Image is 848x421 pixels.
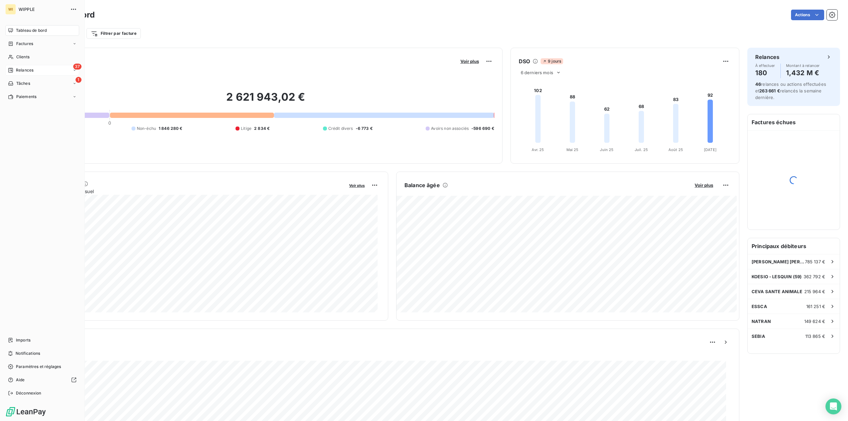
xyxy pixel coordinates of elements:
[755,64,775,68] span: À effectuer
[521,70,553,75] span: 6 derniers mois
[755,81,826,100] span: relances ou actions effectuées et relancés la semaine dernière.
[460,59,479,64] span: Voir plus
[755,68,775,78] h4: 180
[541,58,563,64] span: 9 jours
[86,28,141,39] button: Filtrer par facture
[695,183,713,188] span: Voir plus
[752,259,805,264] span: [PERSON_NAME] [PERSON_NAME] LASALLE [GEOGRAPHIC_DATA]
[748,238,840,254] h6: Principaux débiteurs
[16,377,25,383] span: Aide
[471,126,494,132] span: -596 690 €
[791,10,824,20] button: Actions
[752,334,765,339] span: SEBIA
[159,126,183,132] span: 1 846 280 €
[693,182,715,188] button: Voir plus
[37,188,344,195] span: Chiffre d'affaires mensuel
[786,68,820,78] h4: 1,432 M €
[752,289,802,294] span: CEVA SANTE ANIMALE
[347,182,367,188] button: Voir plus
[786,64,820,68] span: Montant à relancer
[752,319,771,324] span: NATRAN
[566,147,578,152] tspan: Mai 25
[532,147,544,152] tspan: Avr. 25
[804,319,825,324] span: 149 624 €
[73,64,81,70] span: 37
[254,126,270,132] span: 2 834 €
[519,57,530,65] h6: DSO
[752,304,767,309] span: ESSCA
[825,398,841,414] div: Open Intercom Messenger
[137,126,156,132] span: Non-échu
[755,81,761,87] span: 46
[5,4,16,15] div: WI
[16,80,30,86] span: Tâches
[16,54,29,60] span: Clients
[19,7,66,12] span: WIPPLE
[805,259,825,264] span: 785 137 €
[804,289,825,294] span: 215 964 €
[748,114,840,130] h6: Factures échues
[431,126,469,132] span: Avoirs non associés
[16,350,40,356] span: Notifications
[16,67,33,73] span: Relances
[5,406,46,417] img: Logo LeanPay
[806,304,825,309] span: 161 251 €
[804,274,825,279] span: 362 792 €
[16,94,36,100] span: Paiements
[759,88,780,93] span: 263 661 €
[16,337,30,343] span: Imports
[752,274,802,279] span: KOESIO - LESQUIN (59)
[635,147,648,152] tspan: Juil. 25
[805,334,825,339] span: 113 865 €
[16,364,61,370] span: Paramètres et réglages
[76,77,81,83] span: 1
[349,183,365,188] span: Voir plus
[600,147,613,152] tspan: Juin 25
[404,181,440,189] h6: Balance âgée
[241,126,251,132] span: Litige
[755,53,779,61] h6: Relances
[458,58,481,64] button: Voir plus
[108,120,111,126] span: 0
[328,126,353,132] span: Crédit divers
[5,375,79,385] a: Aide
[37,90,494,110] h2: 2 621 943,02 €
[668,147,683,152] tspan: Août 25
[16,27,47,33] span: Tableau de bord
[704,147,716,152] tspan: [DATE]
[356,126,373,132] span: -6 773 €
[16,41,33,47] span: Factures
[16,390,41,396] span: Déconnexion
